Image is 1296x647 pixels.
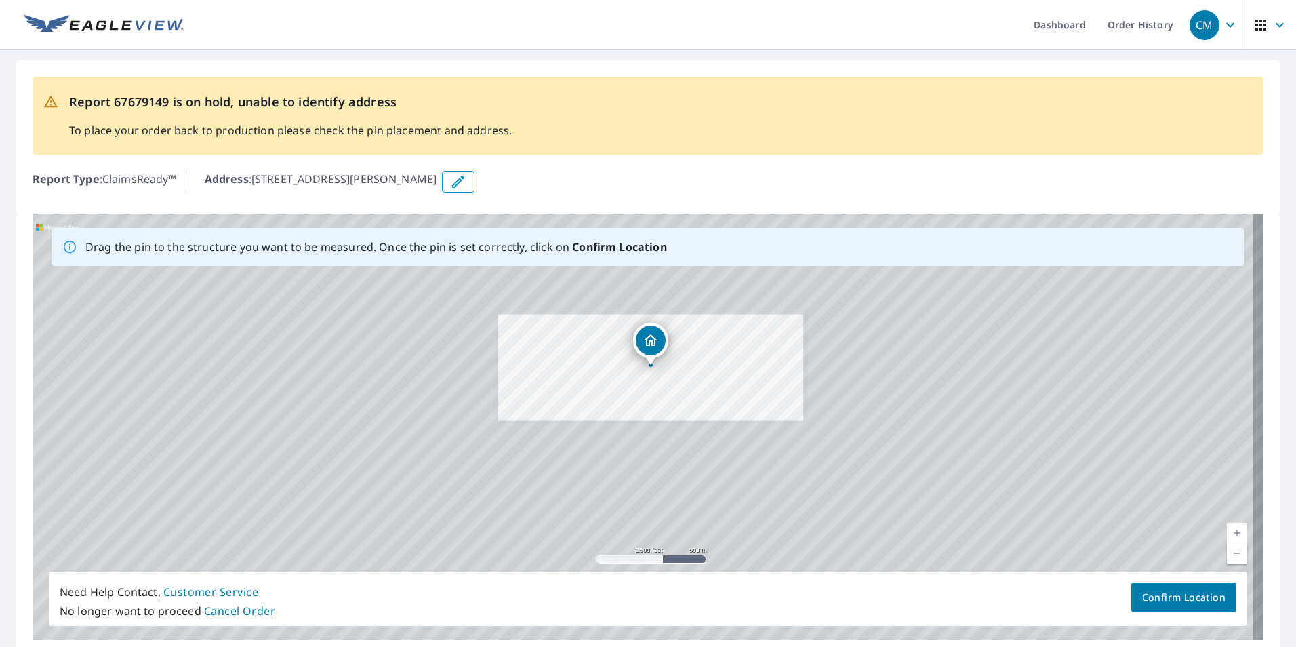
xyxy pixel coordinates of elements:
p: Need Help Contact, [60,583,275,602]
div: Dropped pin, building 1, Residential property, 2850 S Pennington Creek Rd Tishomingo, OK 73460 [633,323,668,365]
button: Cancel Order [204,602,276,621]
p: Report 67679149 is on hold, unable to identify address [69,93,512,111]
p: No longer want to proceed [60,602,275,621]
b: Report Type [33,172,100,187]
p: : ClaimsReady™ [33,171,177,193]
b: Address [205,172,249,187]
img: EV Logo [24,15,184,35]
p: To place your order back to production please check the pin placement and address. [69,122,512,138]
a: Current Level 14, Zoom In [1227,523,1247,543]
p: : [STREET_ADDRESS][PERSON_NAME] [205,171,437,193]
a: Current Level 14, Zoom Out [1227,543,1247,564]
span: Confirm Location [1142,589,1226,606]
b: Confirm Location [572,239,666,254]
p: Drag the pin to the structure you want to be measured. Once the pin is set correctly, click on [85,239,667,255]
div: CM [1190,10,1219,40]
button: Confirm Location [1131,583,1236,612]
button: Customer Service [163,583,258,602]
